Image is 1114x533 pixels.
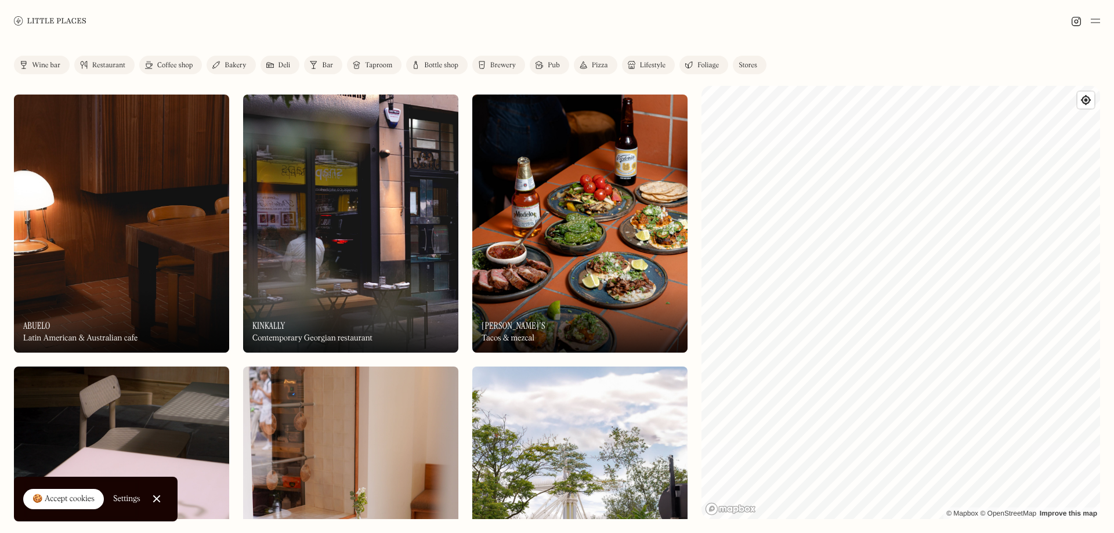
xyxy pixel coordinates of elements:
a: OpenStreetMap [980,509,1036,517]
h3: [PERSON_NAME]'s [482,320,545,331]
div: 🍪 Accept cookies [32,494,95,505]
div: Stores [739,62,757,69]
div: Brewery [490,62,516,69]
div: Foliage [697,62,719,69]
div: Restaurant [92,62,125,69]
a: Restaurant [74,56,135,74]
a: Pizza [574,56,617,74]
a: Improve this map [1040,509,1097,517]
div: Bakery [225,62,246,69]
div: Tacos & mezcal [482,333,534,343]
a: Stores [733,56,766,74]
a: KinkallyKinkallyKinkallyContemporary Georgian restaurant [243,95,458,353]
a: Pub [530,56,569,74]
h3: Abuelo [23,320,50,331]
div: Wine bar [32,62,60,69]
a: Settings [113,486,140,512]
a: Brewery [472,56,525,74]
img: Lucia's [472,95,688,353]
div: Bottle shop [424,62,458,69]
a: Lifestyle [622,56,675,74]
div: Pub [548,62,560,69]
a: Lucia'sLucia's[PERSON_NAME]'sTacos & mezcal [472,95,688,353]
div: Settings [113,495,140,503]
h3: Kinkally [252,320,285,331]
div: Lifestyle [640,62,665,69]
a: 🍪 Accept cookies [23,489,104,510]
canvas: Map [701,86,1100,519]
a: Close Cookie Popup [145,487,168,510]
div: Pizza [592,62,608,69]
div: Taproom [365,62,392,69]
a: Deli [261,56,300,74]
a: Coffee shop [139,56,202,74]
div: Bar [322,62,333,69]
a: Mapbox [946,509,978,517]
div: Contemporary Georgian restaurant [252,333,372,343]
div: Latin American & Australian cafe [23,333,138,343]
a: Bakery [207,56,255,74]
a: Bottle shop [406,56,468,74]
a: Mapbox homepage [705,502,756,516]
a: AbueloAbueloAbueloLatin American & Australian cafe [14,95,229,353]
a: Wine bar [14,56,70,74]
div: Deli [278,62,291,69]
a: Foliage [679,56,728,74]
div: Coffee shop [157,62,193,69]
img: Abuelo [14,95,229,353]
a: Bar [304,56,342,74]
img: Kinkally [243,95,458,353]
button: Find my location [1077,92,1094,108]
a: Taproom [347,56,402,74]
